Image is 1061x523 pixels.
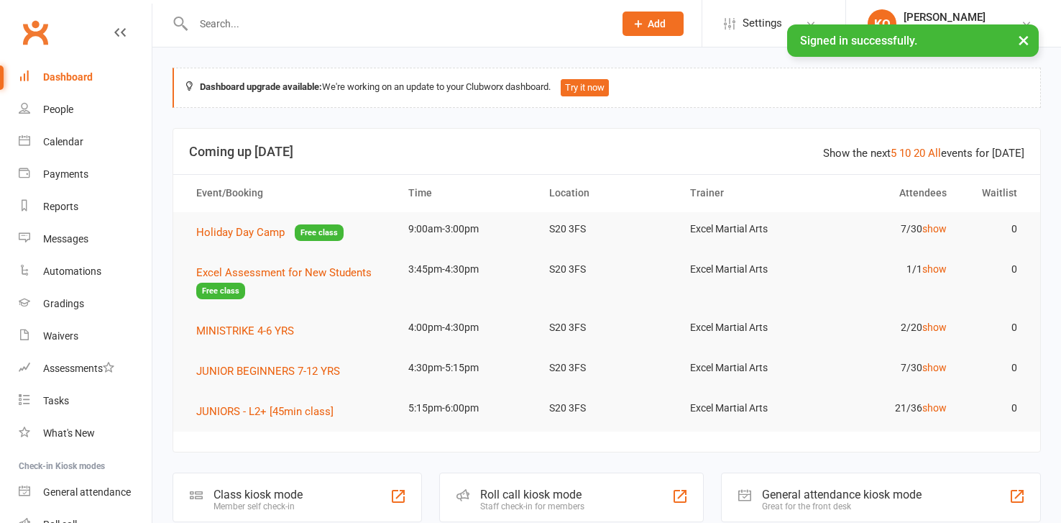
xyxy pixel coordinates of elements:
[19,126,152,158] a: Calendar
[922,402,947,414] a: show
[196,322,304,340] button: MINISTRIKE 4-6 YRS
[189,14,604,34] input: Search...
[891,147,896,160] a: 5
[922,362,947,373] a: show
[648,18,666,29] span: Add
[19,353,152,385] a: Assessments
[395,212,536,246] td: 9:00am-3:00pm
[536,175,677,212] th: Location
[43,363,114,374] div: Assessments
[395,175,536,212] th: Time
[189,145,1024,159] h3: Coming up [DATE]
[899,147,911,160] a: 10
[19,320,152,353] a: Waivers
[960,175,1030,212] th: Waitlist
[762,501,922,511] div: Great for the front desk
[536,212,677,246] td: S20 3FS
[43,265,101,277] div: Automations
[960,253,1030,286] td: 0
[960,311,1030,345] td: 0
[480,501,584,511] div: Staff check-in for members
[823,145,1024,162] div: Show the next events for [DATE]
[19,255,152,288] a: Automations
[213,501,303,511] div: Member self check-in
[395,351,536,385] td: 4:30pm-5:15pm
[19,158,152,191] a: Payments
[395,391,536,425] td: 5:15pm-6:00pm
[196,226,285,239] span: Holiday Day Camp
[536,253,677,286] td: S20 3FS
[904,11,986,24] div: [PERSON_NAME]
[914,147,925,160] a: 20
[19,476,152,509] a: General attendance kiosk mode
[196,405,334,418] span: JUNIORS - L2+ [45min class]
[743,7,782,40] span: Settings
[818,391,959,425] td: 21/36
[200,81,322,92] strong: Dashboard upgrade available:
[960,212,1030,246] td: 0
[868,9,896,38] div: KQ
[19,385,152,417] a: Tasks
[818,212,959,246] td: 7/30
[19,223,152,255] a: Messages
[213,488,303,501] div: Class kiosk mode
[196,264,382,299] button: Excel Assessment for New StudentsFree class
[960,351,1030,385] td: 0
[677,253,818,286] td: Excel Martial Arts
[196,283,245,299] span: Free class
[623,12,684,36] button: Add
[677,175,818,212] th: Trainer
[561,79,609,96] button: Try it now
[43,395,69,406] div: Tasks
[183,175,395,212] th: Event/Booking
[480,488,584,501] div: Roll call kiosk mode
[395,311,536,345] td: 4:00pm-4:30pm
[19,417,152,450] a: What's New
[43,71,93,83] div: Dashboard
[818,253,959,286] td: 1/1
[196,363,350,380] button: JUNIOR BEGINNERS 7-12 YRS
[43,298,84,309] div: Gradings
[43,427,95,439] div: What's New
[818,351,959,385] td: 7/30
[536,391,677,425] td: S20 3FS
[43,104,73,115] div: People
[196,266,372,279] span: Excel Assessment for New Students
[677,351,818,385] td: Excel Martial Arts
[677,311,818,345] td: Excel Martial Arts
[1011,24,1037,55] button: ×
[928,147,941,160] a: All
[818,311,959,345] td: 2/20
[536,351,677,385] td: S20 3FS
[536,311,677,345] td: S20 3FS
[196,224,344,242] button: Holiday Day CampFree class
[196,365,340,378] span: JUNIOR BEGINNERS 7-12 YRS
[818,175,959,212] th: Attendees
[904,24,986,37] div: Excel Martial Arts
[19,61,152,94] a: Dashboard
[395,253,536,286] td: 3:45pm-4:30pm
[19,94,152,126] a: People
[43,486,131,498] div: General attendance
[43,168,88,180] div: Payments
[43,233,88,245] div: Messages
[19,288,152,320] a: Gradings
[43,330,78,342] div: Waivers
[922,223,947,235] a: show
[295,224,344,241] span: Free class
[800,34,917,47] span: Signed in successfully.
[173,68,1041,108] div: We're working on an update to your Clubworx dashboard.
[196,403,344,420] button: JUNIORS - L2+ [45min class]
[677,391,818,425] td: Excel Martial Arts
[922,263,947,275] a: show
[960,391,1030,425] td: 0
[677,212,818,246] td: Excel Martial Arts
[43,136,83,147] div: Calendar
[922,322,947,333] a: show
[43,201,78,212] div: Reports
[762,488,922,501] div: General attendance kiosk mode
[19,191,152,223] a: Reports
[17,14,53,50] a: Clubworx
[196,324,294,337] span: MINISTRIKE 4-6 YRS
